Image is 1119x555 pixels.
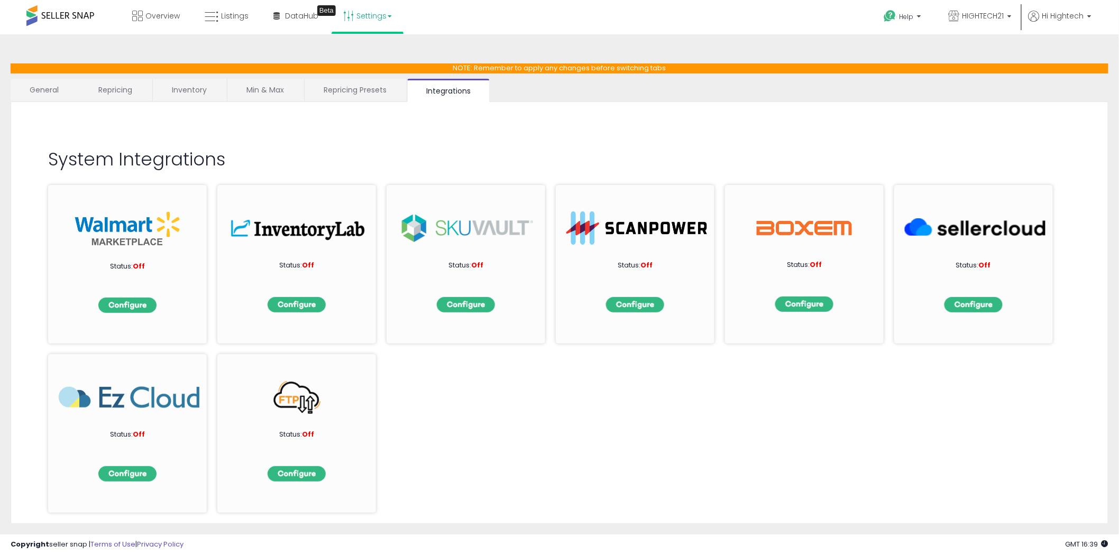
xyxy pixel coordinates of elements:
p: Status: [244,261,350,271]
img: configbtn.png [944,297,1003,312]
span: 2025-10-8 16:39 GMT [1066,539,1108,549]
span: HIGHTECH21 [962,11,1004,21]
p: Status: [75,430,180,440]
p: NOTE: Remember to apply any changes before switching tabs [11,63,1108,73]
div: seller snap | | [11,540,184,550]
a: Repricing Presets [305,79,406,101]
a: Integrations [407,79,490,102]
img: FTP_266x63.png [228,381,369,414]
img: configbtn.png [98,298,157,313]
img: inv.png [228,211,369,245]
div: Tooltip anchor [317,5,336,16]
a: Repricing [79,79,151,101]
img: configbtn.png [606,297,664,312]
img: ScanPower-logo.png [566,211,707,245]
a: Inventory [153,79,226,101]
img: configbtn.png [98,466,157,482]
img: EzCloud_266x63.png [59,381,199,414]
p: Status: [413,261,519,271]
img: configbtn.png [775,297,833,312]
a: Privacy Policy [137,539,184,549]
img: SellerCloud_266x63.png [905,211,1045,245]
a: Min & Max [227,79,303,101]
p: Status: [244,430,350,440]
span: Overview [145,11,180,21]
img: Boxem Logo [757,211,852,245]
span: Off [133,261,145,271]
a: Help [876,2,932,34]
a: General [11,79,78,101]
p: Status: [921,261,1026,271]
a: Hi Hightech [1029,11,1092,34]
span: Off [640,260,653,270]
span: Hi Hightech [1042,11,1084,21]
span: Listings [221,11,249,21]
span: Off [979,260,991,270]
h2: System Integrations [48,150,1071,169]
i: Get Help [884,10,897,23]
span: DataHub [285,11,318,21]
span: Off [810,260,822,270]
span: Off [302,260,314,270]
p: Status: [75,262,180,272]
p: Status: [582,261,688,271]
img: sku.png [397,211,538,245]
span: Off [133,429,145,439]
img: configbtn.png [437,297,495,312]
img: configbtn.png [268,466,326,482]
img: walmart_int.png [75,211,180,246]
p: Status: [751,260,857,270]
strong: Copyright [11,539,49,549]
span: Off [302,429,314,439]
img: configbtn.png [268,297,326,312]
a: Terms of Use [90,539,135,549]
span: Help [900,12,914,21]
span: Off [471,260,483,270]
